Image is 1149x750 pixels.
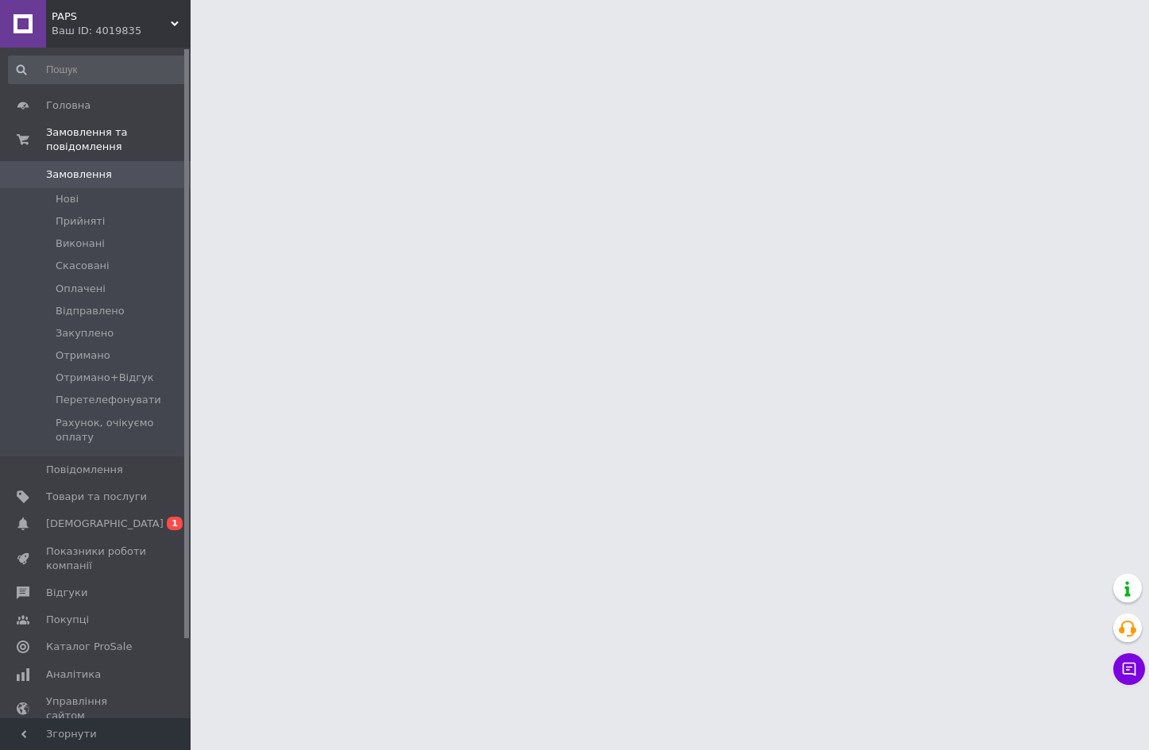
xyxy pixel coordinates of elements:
[46,98,91,113] span: Головна
[52,24,191,38] div: Ваш ID: 4019835
[46,463,123,477] span: Повідомлення
[167,517,183,530] span: 1
[46,490,147,504] span: Товари та послуги
[56,214,105,229] span: Прийняті
[56,326,114,340] span: Закуплено
[56,416,186,444] span: Рахунок, очікуємо оплату
[56,304,125,318] span: Відправлено
[46,125,191,154] span: Замовлення та повідомлення
[56,192,79,206] span: Нові
[46,613,89,627] span: Покупці
[56,348,110,363] span: Отримано
[56,282,106,296] span: Оплачені
[46,586,87,600] span: Відгуки
[52,10,171,24] span: PAPS
[56,259,110,273] span: Скасовані
[46,544,147,573] span: Показники роботи компанії
[8,56,187,84] input: Пошук
[1113,653,1145,685] button: Чат з покупцем
[56,393,161,407] span: Перетелефонувати
[46,694,147,723] span: Управління сайтом
[46,640,132,654] span: Каталог ProSale
[46,517,164,531] span: [DEMOGRAPHIC_DATA]
[56,237,105,251] span: Виконані
[56,371,154,385] span: Отримано+Відгук
[46,167,112,182] span: Замовлення
[46,667,101,682] span: Аналітика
